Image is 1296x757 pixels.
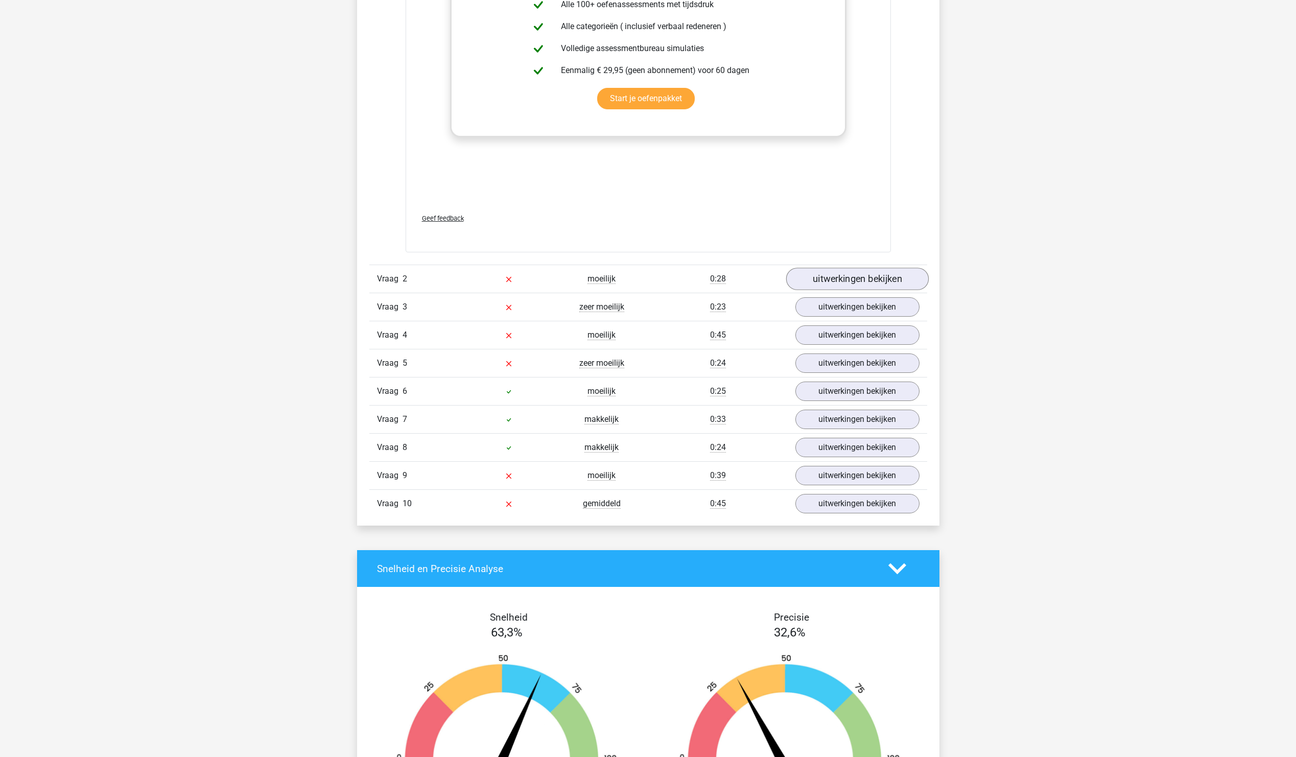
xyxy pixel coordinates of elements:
a: uitwerkingen bekijken [795,438,920,457]
span: makkelijk [584,414,619,424]
a: uitwerkingen bekijken [795,410,920,429]
span: gemiddeld [583,499,621,509]
span: 0:24 [710,442,726,453]
span: 0:28 [710,274,726,284]
span: 63,3% [491,625,523,640]
span: moeilijk [587,274,616,284]
span: Geef feedback [422,215,464,222]
span: 0:25 [710,386,726,396]
span: makkelijk [584,442,619,453]
span: Vraag [377,385,403,397]
h4: Snelheid [377,611,641,623]
span: 8 [403,442,407,452]
span: 0:33 [710,414,726,424]
span: 3 [403,302,407,312]
span: moeilijk [587,470,616,481]
span: 0:39 [710,470,726,481]
a: uitwerkingen bekijken [795,466,920,485]
span: Vraag [377,273,403,285]
span: 9 [403,470,407,480]
span: Vraag [377,441,403,454]
span: Vraag [377,413,403,425]
a: uitwerkingen bekijken [786,268,928,290]
span: 7 [403,414,407,424]
span: 0:45 [710,499,726,509]
span: 6 [403,386,407,396]
span: 0:45 [710,330,726,340]
a: uitwerkingen bekijken [795,353,920,373]
span: moeilijk [587,386,616,396]
span: Vraag [377,301,403,313]
span: 2 [403,274,407,283]
span: 5 [403,358,407,368]
span: Vraag [377,329,403,341]
span: zeer moeilijk [579,358,624,368]
span: Vraag [377,469,403,482]
a: Start je oefenpakket [597,88,695,109]
h4: Snelheid en Precisie Analyse [377,563,873,575]
a: uitwerkingen bekijken [795,494,920,513]
a: uitwerkingen bekijken [795,325,920,345]
span: 4 [403,330,407,340]
span: Vraag [377,498,403,510]
a: uitwerkingen bekijken [795,382,920,401]
span: zeer moeilijk [579,302,624,312]
span: 10 [403,499,412,508]
h4: Precisie [660,611,924,623]
span: Vraag [377,357,403,369]
span: 0:24 [710,358,726,368]
a: uitwerkingen bekijken [795,297,920,317]
span: moeilijk [587,330,616,340]
span: 32,6% [774,625,806,640]
span: 0:23 [710,302,726,312]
